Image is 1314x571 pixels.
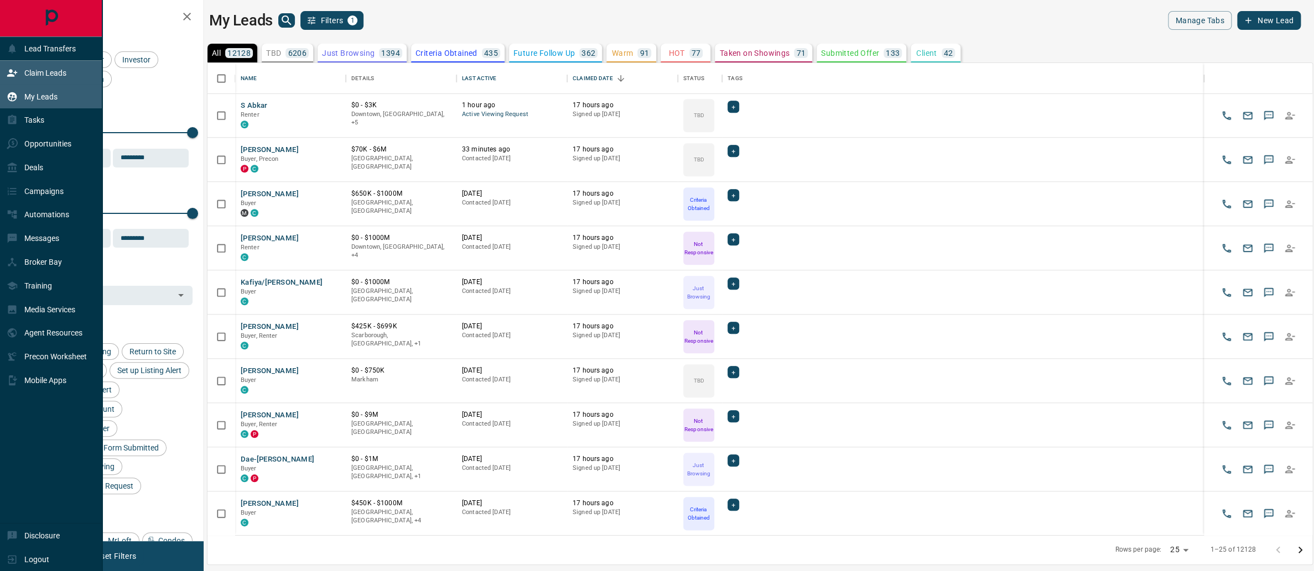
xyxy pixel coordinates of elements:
[122,343,184,360] div: Return to Site
[573,243,672,252] p: Signed up [DATE]
[728,410,739,422] div: +
[251,430,258,438] div: property.ca
[251,165,258,172] div: condos.ca
[1281,328,1298,345] button: Reallocate
[693,376,704,385] p: TBD
[573,508,672,517] p: Signed up [DATE]
[1239,373,1256,389] button: Email
[1242,420,1253,431] svg: Email
[462,145,562,154] p: 33 minutes ago
[573,331,672,340] p: Signed up [DATE]
[351,499,451,508] p: $450K - $1000M
[1221,375,1232,386] svg: Call
[573,233,672,243] p: 17 hours ago
[1260,328,1277,345] button: SMS
[351,375,451,384] p: Markham
[1263,508,1274,519] svg: Sms
[462,322,562,331] p: [DATE]
[241,322,299,332] button: [PERSON_NAME]
[683,63,704,94] div: Status
[462,63,496,94] div: Last Active
[35,11,193,24] h2: Filters
[241,277,323,288] button: Kafiya/[PERSON_NAME]
[351,277,451,287] p: $0 - $1000M
[573,410,672,420] p: 17 hours ago
[241,499,299,509] button: [PERSON_NAME]
[573,154,672,163] p: Signed up [DATE]
[241,121,248,128] div: condos.ca
[728,454,739,467] div: +
[462,154,562,163] p: Contacted [DATE]
[722,63,1204,94] div: Tags
[462,189,562,198] p: [DATE]
[684,505,713,522] p: Criteria Obtained
[300,11,364,30] button: Filters1
[1221,243,1232,254] svg: Call
[728,322,739,334] div: +
[462,287,562,296] p: Contacted [DATE]
[1218,240,1235,256] button: Call
[728,145,739,157] div: +
[613,71,629,86] button: Sort
[351,189,451,198] p: $650K - $1000M
[1166,542,1192,558] div: 25
[113,366,185,375] span: Set up Listing Alert
[241,288,257,295] span: Buyer
[612,49,633,57] p: Warm
[154,536,189,545] span: Condos
[1284,464,1295,475] svg: Reallocate
[241,332,278,339] span: Buyer, Renter
[84,547,143,565] button: Reset Filters
[1242,243,1253,254] svg: Email
[1260,284,1277,301] button: SMS
[351,110,451,127] p: Etobicoke, Midtown | Central, North York, West End, Toronto
[462,464,562,473] p: Contacted [DATE]
[351,508,451,525] p: North York, Midtown | Central, Toronto, Surrey
[1242,508,1253,519] svg: Email
[1260,461,1277,478] button: SMS
[1289,539,1311,561] button: Go to next page
[462,366,562,375] p: [DATE]
[462,499,562,508] p: [DATE]
[241,509,257,516] span: Buyer
[241,200,257,207] span: Buyer
[684,461,713,478] p: Just Browsing
[1284,110,1295,121] svg: Reallocate
[1239,328,1256,345] button: Email
[567,63,678,94] div: Claimed Date
[209,12,273,29] h1: My Leads
[142,532,193,549] div: Condos
[1218,373,1235,389] button: Call
[241,209,248,217] div: mrloft.ca
[351,198,451,216] p: [GEOGRAPHIC_DATA], [GEOGRAPHIC_DATA]
[1218,461,1235,478] button: Call
[916,49,937,57] p: Client
[1263,420,1274,431] svg: Sms
[1281,284,1298,301] button: Reallocate
[513,49,575,57] p: Future Follow Up
[1239,151,1256,168] button: Email
[1221,331,1232,342] svg: Call
[462,375,562,384] p: Contacted [DATE]
[693,111,704,119] p: TBD
[241,111,259,118] span: Renter
[351,287,451,304] p: [GEOGRAPHIC_DATA], [GEOGRAPHIC_DATA]
[381,49,400,57] p: 1394
[462,508,562,517] p: Contacted [DATE]
[728,366,739,378] div: +
[1221,287,1232,298] svg: Call
[731,411,735,422] span: +
[462,110,562,119] span: Active Viewing Request
[1281,151,1298,168] button: Reallocate
[573,145,672,154] p: 17 hours ago
[241,474,248,482] div: condos.ca
[573,63,613,94] div: Claimed Date
[351,331,451,348] p: Toronto
[1284,508,1295,519] svg: Reallocate
[1260,151,1277,168] button: SMS
[351,420,451,437] p: [GEOGRAPHIC_DATA], [GEOGRAPHIC_DATA]
[115,51,158,68] div: Investor
[241,63,257,94] div: Name
[235,63,346,94] div: Name
[728,233,739,245] div: +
